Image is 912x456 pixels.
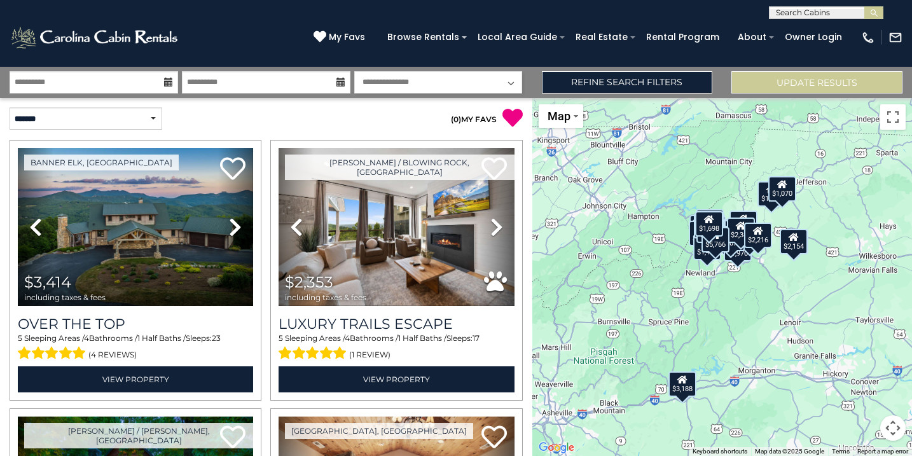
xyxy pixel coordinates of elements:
div: Sleeping Areas / Bathrooms / Sleeps: [279,333,514,363]
button: Toggle fullscreen view [880,104,906,130]
a: Over The Top [18,315,253,333]
button: Keyboard shortcuts [693,447,747,456]
span: 4 [345,333,350,343]
div: $2,713 [736,223,764,249]
a: Refine Search Filters [542,71,713,93]
span: ( ) [451,114,461,124]
a: Browse Rentals [381,27,466,47]
a: Add to favorites [220,156,245,183]
a: Add to favorites [481,424,507,452]
a: View Property [279,366,514,392]
a: Local Area Guide [471,27,563,47]
a: Owner Login [778,27,848,47]
span: (1 review) [349,347,390,363]
a: [PERSON_NAME] / Blowing Rock, [GEOGRAPHIC_DATA] [285,155,514,180]
div: $1,441 [693,235,721,260]
div: $1,978 [696,209,724,235]
div: Sleeping Areas / Bathrooms / Sleeps: [18,333,253,363]
img: phone-regular-white.png [861,31,875,45]
span: Map [548,109,570,123]
div: $3,188 [668,371,696,396]
div: $1,970 [724,235,752,261]
a: [PERSON_NAME] / [PERSON_NAME], [GEOGRAPHIC_DATA] [24,423,253,448]
span: (4 reviews) [88,347,137,363]
button: Map camera controls [880,415,906,441]
div: $2,216 [744,222,772,247]
a: Open this area in Google Maps (opens a new window) [535,439,577,456]
img: mail-regular-white.png [888,31,902,45]
img: White-1-2.png [10,25,181,50]
a: Report a map error [857,448,908,455]
div: $2,072 [717,225,745,251]
span: My Favs [329,31,365,44]
img: thumbnail_168695581.jpeg [279,148,514,306]
a: Rental Program [640,27,726,47]
div: $2,187 [729,211,757,236]
div: $1,311 [757,181,785,207]
a: About [731,27,773,47]
span: Map data ©2025 Google [755,448,824,455]
a: My Favs [314,31,368,45]
div: $1,698 [695,211,723,236]
a: (0)MY FAVS [451,114,497,124]
span: 1 Half Baths / [137,333,186,343]
span: 23 [212,333,221,343]
div: $2,154 [780,229,808,254]
span: 5 [279,333,283,343]
a: Banner Elk, [GEOGRAPHIC_DATA] [24,155,179,170]
a: Terms [832,448,850,455]
span: 0 [453,114,459,124]
div: $1,070 [768,176,796,201]
span: including taxes & fees [285,293,366,301]
div: $2,411 [694,212,722,238]
div: $2,381 [727,218,755,243]
span: 5 [18,333,22,343]
a: Real Estate [569,27,634,47]
img: thumbnail_167153549.jpeg [18,148,253,306]
div: $5,766 [701,227,729,252]
a: Luxury Trails Escape [279,315,514,333]
span: 1 Half Baths / [398,333,446,343]
button: Update Results [731,71,902,93]
div: $1,684 [689,220,717,245]
span: $3,414 [24,273,71,291]
span: 4 [84,333,89,343]
a: [GEOGRAPHIC_DATA], [GEOGRAPHIC_DATA] [285,423,473,439]
span: 17 [473,333,480,343]
button: Change map style [539,104,583,128]
span: including taxes & fees [24,293,106,301]
a: View Property [18,366,253,392]
img: Google [535,439,577,456]
span: $2,353 [285,273,333,291]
